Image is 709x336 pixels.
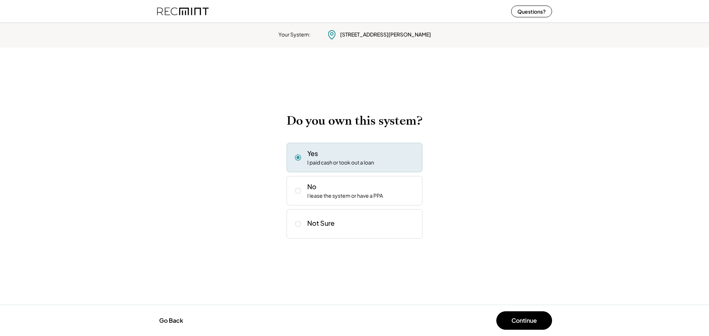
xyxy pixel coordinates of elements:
[511,6,552,17] button: Questions?
[307,219,335,227] div: Not Sure
[340,31,431,38] div: [STREET_ADDRESS][PERSON_NAME]
[307,159,374,166] div: I paid cash or took out a loan
[287,114,422,128] h2: Do you own this system?
[278,31,311,38] div: Your System:
[157,312,185,329] button: Go Back
[307,182,316,191] div: No
[307,192,383,200] div: I lease the system or have a PPA
[157,1,209,21] img: recmint-logotype%403x%20%281%29.jpeg
[496,311,552,330] button: Continue
[307,149,318,158] div: Yes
